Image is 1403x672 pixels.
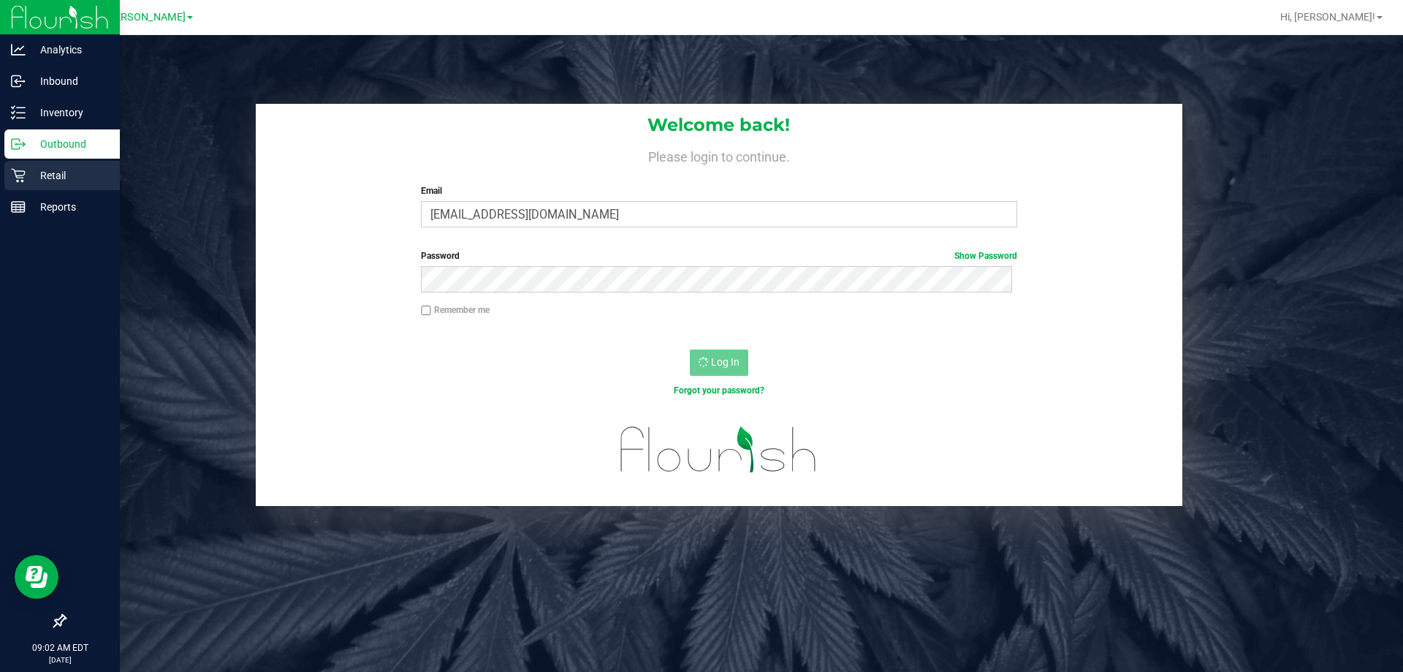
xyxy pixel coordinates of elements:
h1: Welcome back! [256,116,1182,135]
h4: Please login to continue. [256,146,1182,164]
p: Inbound [26,72,113,90]
p: [DATE] [7,654,113,665]
inline-svg: Analytics [11,42,26,57]
p: 09:02 AM EDT [7,641,113,654]
inline-svg: Reports [11,200,26,214]
p: Analytics [26,41,113,58]
inline-svg: Retail [11,168,26,183]
p: Inventory [26,104,113,121]
a: Show Password [954,251,1017,261]
span: Hi, [PERSON_NAME]! [1280,11,1375,23]
img: flourish_logo.svg [603,412,834,487]
p: Reports [26,198,113,216]
a: Forgot your password? [674,385,764,396]
span: Password [421,251,460,261]
iframe: Resource center [15,555,58,599]
inline-svg: Outbound [11,137,26,151]
inline-svg: Inbound [11,74,26,88]
p: Retail [26,167,113,184]
input: Remember me [421,306,431,316]
label: Remember me [421,303,490,317]
p: Outbound [26,135,113,153]
inline-svg: Inventory [11,105,26,120]
button: Log In [690,350,748,376]
span: Log In [711,356,739,368]
span: [PERSON_NAME] [105,11,186,23]
label: Email [421,184,1016,197]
